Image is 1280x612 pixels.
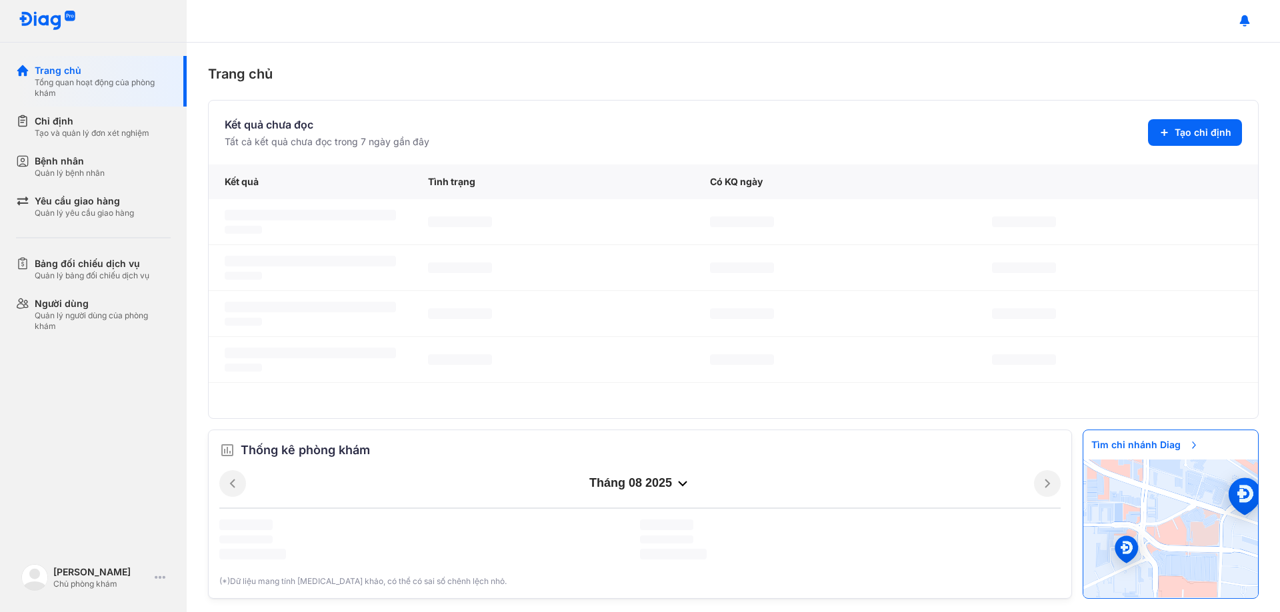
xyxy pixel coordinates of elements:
[219,519,273,530] span: ‌
[219,535,273,543] span: ‌
[428,216,492,227] span: ‌
[219,549,286,559] span: ‌
[35,208,134,218] div: Quản lý yêu cầu giao hàng
[53,565,149,579] div: [PERSON_NAME]
[219,442,235,458] img: order.5a6da16c.svg
[53,579,149,589] div: Chủ phòng khám
[35,128,149,139] div: Tạo và quản lý đơn xét nghiệm
[992,216,1056,227] span: ‌
[640,519,693,530] span: ‌
[35,154,105,168] div: Bệnh nhân
[412,164,694,199] div: Tình trạng
[225,272,262,280] span: ‌
[428,354,492,365] span: ‌
[225,256,396,266] span: ‌
[219,575,1061,587] div: (*)Dữ liệu mang tính [MEDICAL_DATA] khảo, có thể có sai số chênh lệch nhỏ.
[246,475,1034,491] div: tháng 08 2025
[209,164,412,199] div: Kết quả
[35,115,149,128] div: Chỉ định
[225,226,262,234] span: ‌
[35,77,171,99] div: Tổng quan hoạt động của phòng khám
[35,270,149,281] div: Quản lý bảng đối chiếu dịch vụ
[428,262,492,273] span: ‌
[35,194,134,208] div: Yêu cầu giao hàng
[208,64,1259,84] div: Trang chủ
[225,117,429,133] div: Kết quả chưa đọc
[992,262,1056,273] span: ‌
[241,441,370,459] span: Thống kê phòng khám
[225,318,262,326] span: ‌
[35,64,171,77] div: Trang chủ
[1083,430,1207,459] span: Tìm chi nhánh Diag
[225,135,429,149] div: Tất cả kết quả chưa đọc trong 7 ngày gần đây
[21,564,48,591] img: logo
[710,308,774,319] span: ‌
[225,364,262,372] span: ‌
[225,348,396,358] span: ‌
[710,354,774,365] span: ‌
[35,310,171,332] div: Quản lý người dùng của phòng khám
[35,297,171,310] div: Người dùng
[992,308,1056,319] span: ‌
[1175,126,1231,139] span: Tạo chỉ định
[35,257,149,270] div: Bảng đối chiếu dịch vụ
[1148,119,1242,146] button: Tạo chỉ định
[428,308,492,319] span: ‌
[694,164,976,199] div: Có KQ ngày
[640,549,707,559] span: ‌
[710,216,774,227] span: ‌
[640,535,693,543] span: ‌
[35,168,105,178] div: Quản lý bệnh nhân
[710,262,774,273] span: ‌
[992,354,1056,365] span: ‌
[225,210,396,220] span: ‌
[225,302,396,312] span: ‌
[19,11,76,31] img: logo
